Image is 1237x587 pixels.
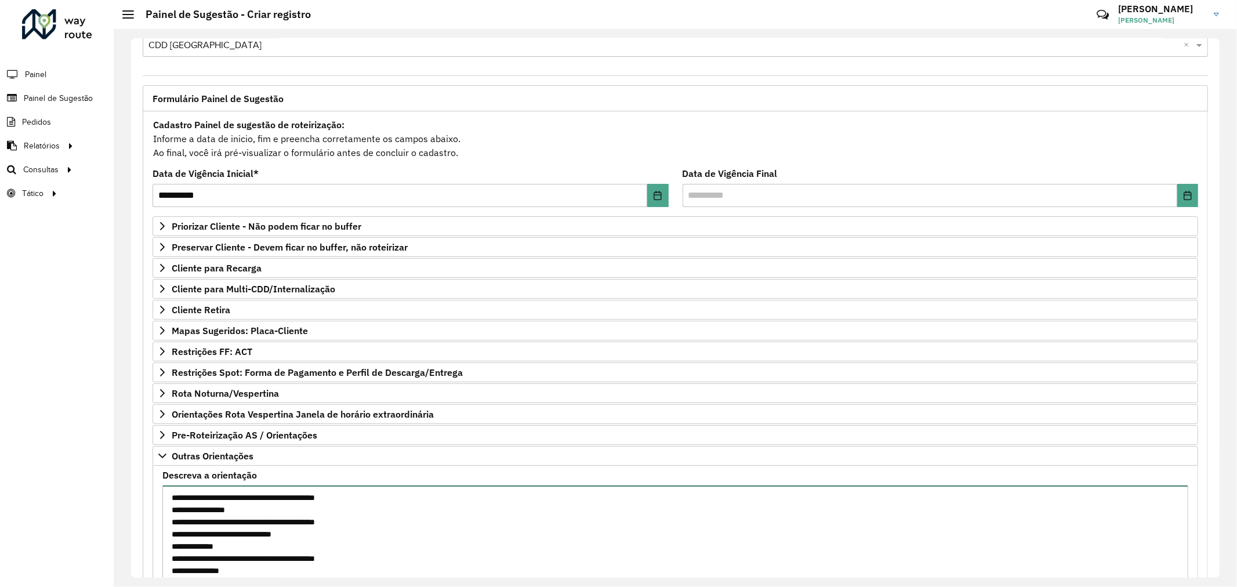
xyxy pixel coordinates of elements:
[153,216,1198,236] a: Priorizar Cliente - Não podem ficar no buffer
[25,68,46,81] span: Painel
[134,8,311,21] h2: Painel de Sugestão - Criar registro
[1177,184,1198,207] button: Choose Date
[172,284,335,293] span: Cliente para Multi-CDD/Internalização
[683,166,778,180] label: Data de Vigência Final
[172,451,253,461] span: Outras Orientações
[153,237,1198,257] a: Preservar Cliente - Devem ficar no buffer, não roteirizar
[1118,3,1205,15] h3: [PERSON_NAME]
[153,321,1198,340] a: Mapas Sugeridos: Placa-Cliente
[1090,2,1115,27] a: Contato Rápido
[172,410,434,419] span: Orientações Rota Vespertina Janela de horário extraordinária
[172,242,408,252] span: Preservar Cliente - Devem ficar no buffer, não roteirizar
[172,263,262,273] span: Cliente para Recarga
[172,430,317,440] span: Pre-Roteirização AS / Orientações
[153,166,259,180] label: Data de Vigência Inicial
[172,222,361,231] span: Priorizar Cliente - Não podem ficar no buffer
[153,258,1198,278] a: Cliente para Recarga
[153,342,1198,361] a: Restrições FF: ACT
[22,116,51,128] span: Pedidos
[24,92,93,104] span: Painel de Sugestão
[172,389,279,398] span: Rota Noturna/Vespertina
[647,184,668,207] button: Choose Date
[24,140,60,152] span: Relatórios
[172,305,230,314] span: Cliente Retira
[153,446,1198,466] a: Outras Orientações
[153,300,1198,320] a: Cliente Retira
[153,404,1198,424] a: Orientações Rota Vespertina Janela de horário extraordinária
[1184,38,1194,52] span: Clear all
[1118,15,1205,26] span: [PERSON_NAME]
[153,279,1198,299] a: Cliente para Multi-CDD/Internalização
[22,187,43,200] span: Tático
[23,164,59,176] span: Consultas
[153,383,1198,403] a: Rota Noturna/Vespertina
[172,326,308,335] span: Mapas Sugeridos: Placa-Cliente
[172,347,252,356] span: Restrições FF: ACT
[153,117,1198,160] div: Informe a data de inicio, fim e preencha corretamente os campos abaixo. Ao final, você irá pré-vi...
[153,363,1198,382] a: Restrições Spot: Forma de Pagamento e Perfil de Descarga/Entrega
[172,368,463,377] span: Restrições Spot: Forma de Pagamento e Perfil de Descarga/Entrega
[153,94,284,103] span: Formulário Painel de Sugestão
[153,425,1198,445] a: Pre-Roteirização AS / Orientações
[162,468,257,482] label: Descreva a orientação
[153,119,344,131] strong: Cadastro Painel de sugestão de roteirização:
